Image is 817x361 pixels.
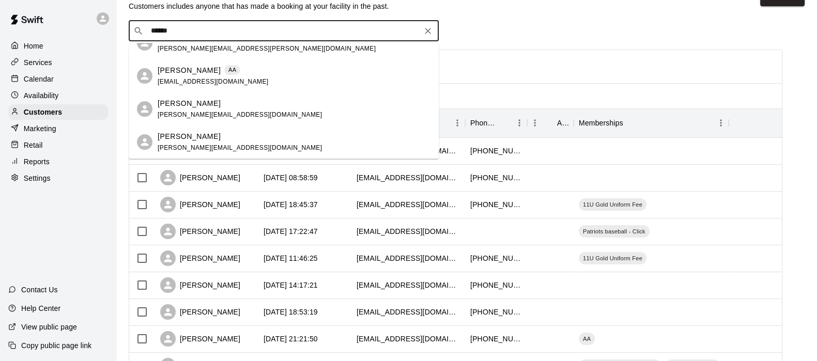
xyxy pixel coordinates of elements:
[470,307,522,317] div: +19168683466
[579,198,646,211] div: 11U Gold Uniform Fee
[579,200,646,209] span: 11U Gold Uniform Fee
[129,21,439,41] div: Search customers by name or email
[137,69,152,84] div: Michael Jensen
[160,250,240,266] div: [PERSON_NAME]
[264,334,318,344] div: 2025-08-05 21:21:50
[160,170,240,185] div: [PERSON_NAME]
[24,156,50,167] p: Reports
[470,199,522,210] div: +14792231570
[8,38,108,54] a: Home
[24,57,52,68] p: Services
[264,280,318,290] div: 2025-08-07 14:17:21
[421,24,435,38] button: Clear
[24,107,62,117] p: Customers
[8,137,108,153] a: Retail
[24,123,56,134] p: Marketing
[24,74,54,84] p: Calendar
[24,90,59,101] p: Availability
[470,108,497,137] div: Phone Number
[527,108,574,137] div: Age
[579,254,646,262] span: 11U Gold Uniform Fee
[158,78,269,85] span: [EMAIL_ADDRESS][DOMAIN_NAME]
[8,104,108,120] a: Customers
[8,88,108,103] a: Availability
[228,66,237,75] p: AA
[357,199,460,210] div: amylwheelis@gmail.com
[713,115,729,131] button: Menu
[264,226,318,237] div: 2025-08-08 17:22:47
[470,146,522,156] div: +16303624400
[357,307,460,317] div: jrdwhittle@gmail.com
[21,303,60,313] p: Help Center
[129,1,389,11] p: Customers includes anyone that has made a booking at your facility in the past.
[137,36,152,51] div: Jensen Stewart
[21,340,91,351] p: Copy public page link
[24,173,51,183] p: Settings
[623,116,638,130] button: Sort
[470,334,522,344] div: +18705000121
[579,333,595,345] div: AA
[351,108,465,137] div: Email
[264,253,318,263] div: 2025-08-08 11:46:25
[24,140,43,150] p: Retail
[160,277,240,293] div: [PERSON_NAME]
[579,227,650,236] span: Patriots baseball - Click
[137,135,152,150] div: Evan Jensen
[137,102,152,117] div: Mason Jensen
[357,280,460,290] div: zsjogren@gmail.com
[470,280,522,290] div: +16085885757
[158,111,322,118] span: [PERSON_NAME][EMAIL_ADDRESS][DOMAIN_NAME]
[465,108,527,137] div: Phone Number
[357,226,460,237] div: trentondarling@yahoo.com
[158,98,221,109] p: [PERSON_NAME]
[8,71,108,87] a: Calendar
[357,334,460,344] div: bhelms910@gmail.com
[8,55,108,70] a: Services
[357,253,460,263] div: bdavittelectric@gmail.com
[470,172,522,183] div: +14794267806
[574,108,729,137] div: Memberships
[512,115,527,131] button: Menu
[158,131,221,142] p: [PERSON_NAME]
[8,170,108,186] a: Settings
[357,172,460,183] div: lovejoy1230@yahoo.com
[160,224,240,239] div: [PERSON_NAME]
[158,45,376,52] span: [PERSON_NAME][EMAIL_ADDRESS][PERSON_NAME][DOMAIN_NAME]
[579,252,646,264] div: 11U Gold Uniform Fee
[24,41,43,51] p: Home
[8,121,108,136] a: Marketing
[160,304,240,320] div: [PERSON_NAME]
[527,115,543,131] button: Menu
[470,253,522,263] div: +14176298538
[21,322,77,332] p: View public page
[579,108,623,137] div: Memberships
[579,335,595,343] span: AA
[160,197,240,212] div: [PERSON_NAME]
[264,307,318,317] div: 2025-08-06 18:53:19
[497,116,512,130] button: Sort
[264,199,318,210] div: 2025-08-08 18:45:37
[450,115,465,131] button: Menu
[158,65,221,76] p: [PERSON_NAME]
[543,116,557,130] button: Sort
[264,172,318,183] div: 2025-08-09 08:58:59
[160,331,240,347] div: [PERSON_NAME]
[579,225,650,238] div: Patriots baseball - Click
[557,108,568,137] div: Age
[8,154,108,169] a: Reports
[21,285,58,295] p: Contact Us
[158,144,322,151] span: [PERSON_NAME][EMAIL_ADDRESS][DOMAIN_NAME]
